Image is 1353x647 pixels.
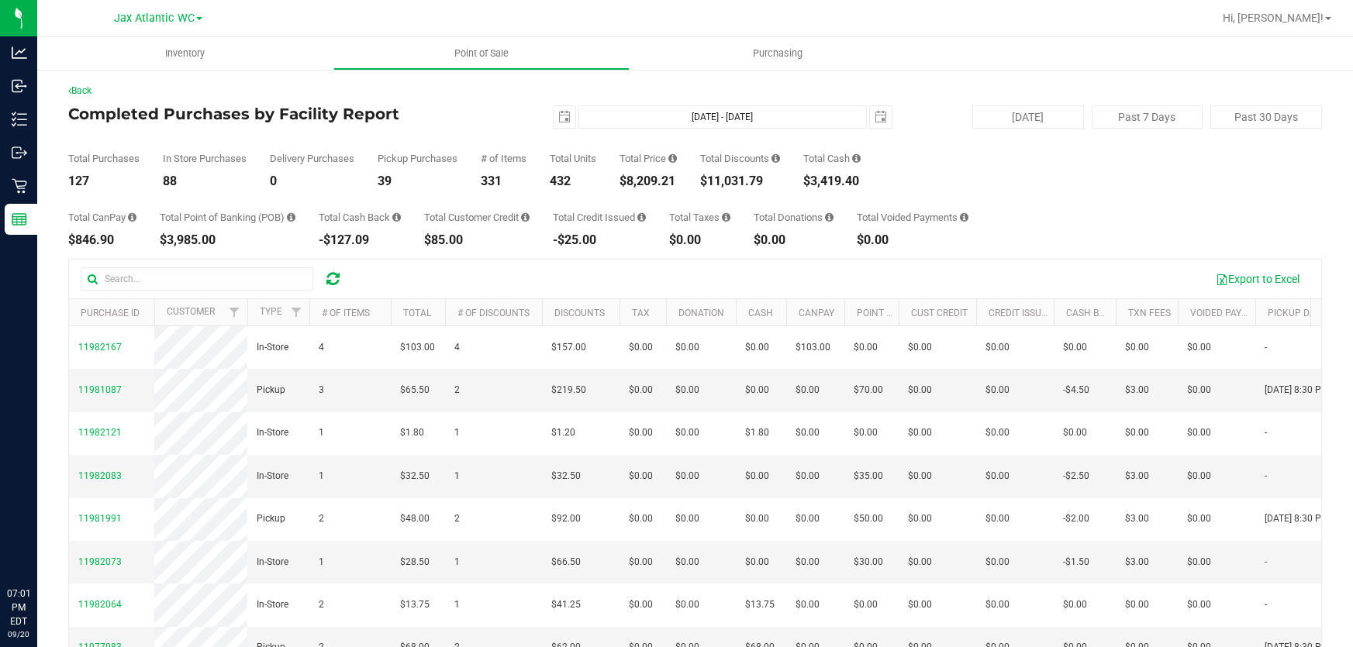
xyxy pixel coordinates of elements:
[1187,597,1211,612] span: $0.00
[669,234,730,246] div: $0.00
[1265,469,1267,484] span: -
[620,175,677,188] div: $8,209.21
[78,470,122,481] span: 11982083
[481,153,526,163] div: # of Items
[1265,383,1348,397] span: [DATE] 8:30 PM EDT
[857,308,967,318] a: Point of Banking (POB)
[78,384,122,395] span: 11981087
[675,597,699,612] span: $0.00
[319,469,324,484] span: 1
[745,555,769,570] span: $0.00
[748,308,773,318] a: Cash
[629,469,653,484] span: $0.00
[854,469,883,484] span: $35.00
[745,597,775,612] span: $13.75
[163,153,247,163] div: In Store Purchases
[68,212,136,222] div: Total CanPay
[222,299,247,325] a: Filter
[803,153,861,163] div: Total Cash
[319,383,324,397] span: 3
[1265,555,1267,570] span: -
[319,212,401,222] div: Total Cash Back
[754,234,834,246] div: $0.00
[989,308,1053,318] a: Credit Issued
[745,469,769,484] span: $0.00
[257,597,288,612] span: In-Store
[1187,425,1211,440] span: $0.00
[908,469,932,484] span: $0.00
[400,597,430,612] span: $13.75
[287,212,295,222] i: Sum of the successful, non-voided point-of-banking payment transactions, both via payment termina...
[972,105,1084,129] button: [DATE]
[319,511,324,526] span: 2
[985,383,1010,397] span: $0.00
[745,340,769,355] span: $0.00
[854,340,878,355] span: $0.00
[668,153,677,163] i: Sum of the total prices of all purchases in the date range.
[825,212,834,222] i: Sum of all round-up-to-next-dollar total price adjustments for all purchases in the date range.
[457,308,530,318] a: # of Discounts
[852,153,861,163] i: Sum of the successful, non-voided cash payment transactions for all purchases in the date range. ...
[620,153,677,163] div: Total Price
[521,212,530,222] i: Sum of the successful, non-voided payments using account credit for all purchases in the date range.
[1125,555,1149,570] span: $3.00
[1092,105,1203,129] button: Past 7 Days
[554,308,605,318] a: Discounts
[12,145,27,160] inline-svg: Outbound
[68,175,140,188] div: 127
[333,37,630,70] a: Point of Sale
[433,46,530,60] span: Point of Sale
[550,153,596,163] div: Total Units
[700,175,780,188] div: $11,031.79
[454,511,460,526] span: 2
[78,342,122,353] span: 11982167
[68,234,136,246] div: $846.90
[908,383,932,397] span: $0.00
[857,212,968,222] div: Total Voided Payments
[1187,511,1211,526] span: $0.00
[675,340,699,355] span: $0.00
[700,153,780,163] div: Total Discounts
[551,511,581,526] span: $92.00
[796,469,820,484] span: $0.00
[908,511,932,526] span: $0.00
[722,212,730,222] i: Sum of the total taxes for all purchases in the date range.
[12,212,27,227] inline-svg: Reports
[1125,340,1149,355] span: $0.00
[796,383,820,397] span: $0.00
[1125,597,1149,612] span: $0.00
[678,308,724,318] a: Donation
[1223,12,1324,24] span: Hi, [PERSON_NAME]!
[669,212,730,222] div: Total Taxes
[78,513,122,524] span: 11981991
[870,106,892,128] span: select
[854,555,883,570] span: $30.00
[481,175,526,188] div: 331
[1063,383,1089,397] span: -$4.50
[1066,308,1117,318] a: Cash Back
[550,175,596,188] div: 432
[854,383,883,397] span: $70.00
[551,555,581,570] span: $66.50
[257,340,288,355] span: In-Store
[128,212,136,222] i: Sum of the successful, non-voided CanPay payment transactions for all purchases in the date range.
[1125,511,1149,526] span: $3.00
[908,340,932,355] span: $0.00
[985,511,1010,526] span: $0.00
[960,212,968,222] i: Sum of all voided payment transaction amounts, excluding tips and transaction fees, for all purch...
[854,597,878,612] span: $0.00
[629,425,653,440] span: $0.00
[270,175,354,188] div: 0
[1187,340,1211,355] span: $0.00
[454,597,460,612] span: 1
[403,308,431,318] a: Total
[675,425,699,440] span: $0.00
[454,469,460,484] span: 1
[257,425,288,440] span: In-Store
[1063,555,1089,570] span: -$1.50
[1063,597,1087,612] span: $0.00
[81,267,313,291] input: Search...
[454,555,460,570] span: 1
[68,85,91,96] a: Back
[319,425,324,440] span: 1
